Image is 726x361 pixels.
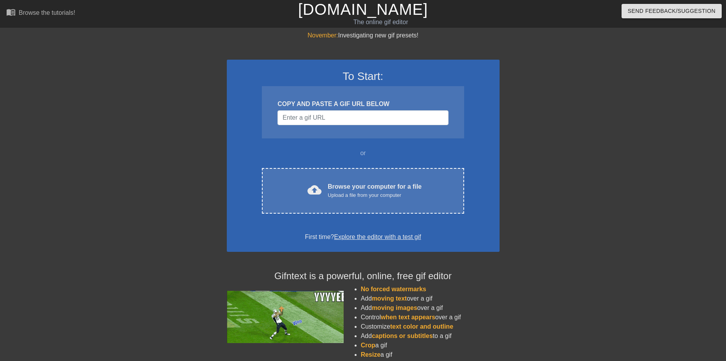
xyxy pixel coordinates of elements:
[328,191,422,199] div: Upload a file from your computer
[390,323,453,330] span: text color and outline
[372,295,407,302] span: moving text
[372,333,433,339] span: captions or subtitles
[361,342,375,349] span: Crop
[298,1,428,18] a: [DOMAIN_NAME]
[361,350,500,359] li: a gif
[6,7,16,17] span: menu_book
[247,149,479,158] div: or
[237,70,489,83] h3: To Start:
[328,182,422,199] div: Browse your computer for a file
[361,313,500,322] li: Control over a gif
[227,271,500,282] h4: Gifntext is a powerful, online, free gif editor
[227,291,344,343] img: football_small.gif
[361,331,500,341] li: Add to a gif
[277,110,448,125] input: Username
[361,322,500,331] li: Customize
[628,6,715,16] span: Send Feedback/Suggestion
[372,304,417,311] span: moving images
[19,9,75,16] div: Browse the tutorials!
[227,31,500,40] div: Investigating new gif presets!
[277,99,448,109] div: COPY AND PASTE A GIF URL BELOW
[6,7,75,19] a: Browse the tutorials!
[361,341,500,350] li: a gif
[622,4,722,18] button: Send Feedback/Suggestion
[381,314,435,320] span: when text appears
[361,303,500,313] li: Add over a gif
[307,183,321,197] span: cloud_upload
[307,32,338,39] span: November:
[246,18,516,27] div: The online gif editor
[334,234,421,240] a: Explore the editor with a test gif
[361,294,500,303] li: Add over a gif
[361,286,426,292] span: No forced watermarks
[237,232,489,242] div: First time?
[361,351,381,358] span: Resize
